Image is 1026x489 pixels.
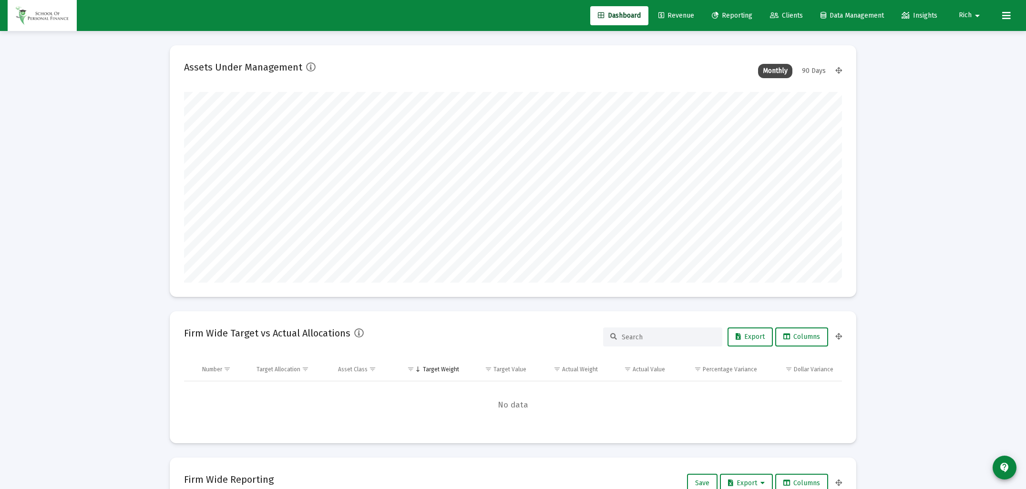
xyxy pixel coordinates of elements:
input: Search [622,333,715,341]
span: Show filter options for column 'Asset Class' [369,366,376,373]
a: Data Management [813,6,892,25]
h2: Firm Wide Target vs Actual Allocations [184,326,350,341]
button: Export [728,327,773,346]
span: Show filter options for column 'Number' [224,366,231,373]
mat-icon: arrow_drop_down [972,6,983,25]
div: Target Allocation [256,366,300,373]
span: Export [728,479,765,487]
span: Rich [959,11,972,20]
div: Target Weight [423,366,459,373]
div: Percentage Variance [703,366,757,373]
h2: Firm Wide Reporting [184,472,274,487]
td: Column Dollar Variance [764,358,842,381]
span: Reporting [712,11,752,20]
a: Dashboard [590,6,648,25]
span: Columns [783,333,820,341]
td: Column Number [195,358,250,381]
span: Show filter options for column 'Actual Weight' [554,366,561,373]
td: Column Target Weight [394,358,466,381]
div: Target Value [493,366,526,373]
span: Show filter options for column 'Target Weight' [407,366,414,373]
div: Dollar Variance [794,366,833,373]
div: 90 Days [797,64,831,78]
span: Show filter options for column 'Percentage Variance' [694,366,701,373]
div: Number [202,366,222,373]
span: Insights [902,11,937,20]
div: Actual Weight [562,366,598,373]
span: Dashboard [598,11,641,20]
span: Export [736,333,765,341]
button: Rich [947,6,995,25]
span: Data Management [821,11,884,20]
span: Show filter options for column 'Target Allocation' [302,366,309,373]
a: Clients [762,6,811,25]
span: Show filter options for column 'Target Value' [485,366,492,373]
span: No data [184,400,842,410]
td: Column Actual Weight [533,358,605,381]
span: Columns [783,479,820,487]
a: Reporting [704,6,760,25]
td: Column Target Value [466,358,533,381]
img: Dashboard [15,6,70,25]
h2: Assets Under Management [184,60,302,75]
button: Columns [775,327,828,346]
div: Actual Value [633,366,665,373]
div: Monthly [758,64,792,78]
td: Column Actual Value [605,358,672,381]
div: Asset Class [338,366,368,373]
div: Data grid [184,358,842,429]
a: Insights [894,6,945,25]
span: Show filter options for column 'Dollar Variance' [785,366,792,373]
td: Column Target Allocation [250,358,331,381]
span: Clients [770,11,803,20]
span: Save [695,479,709,487]
td: Column Percentage Variance [672,358,763,381]
a: Revenue [651,6,702,25]
mat-icon: contact_support [999,462,1010,473]
span: Show filter options for column 'Actual Value' [624,366,631,373]
span: Revenue [658,11,694,20]
td: Column Asset Class [331,358,395,381]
